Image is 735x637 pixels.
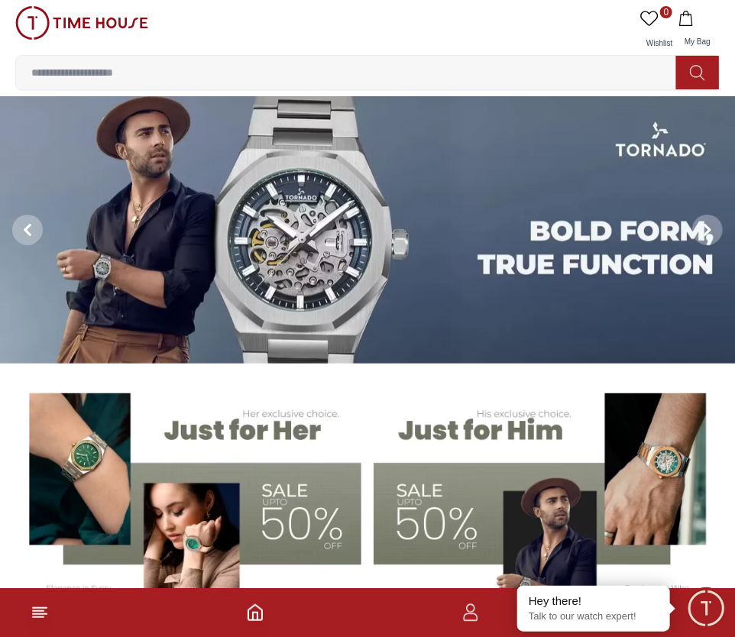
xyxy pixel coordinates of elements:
[678,37,717,46] span: My Bag
[529,593,659,609] div: Hey there!
[529,610,659,623] p: Talk to our watch expert!
[685,587,727,629] div: Chat Widget
[660,6,672,18] span: 0
[675,6,720,55] button: My Bag
[15,6,148,40] img: ...
[246,603,264,622] a: Home
[15,379,361,619] img: Women's Watches Banner
[374,379,720,619] img: Men's Watches Banner
[640,39,678,47] span: Wishlist
[637,6,675,55] a: 0Wishlist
